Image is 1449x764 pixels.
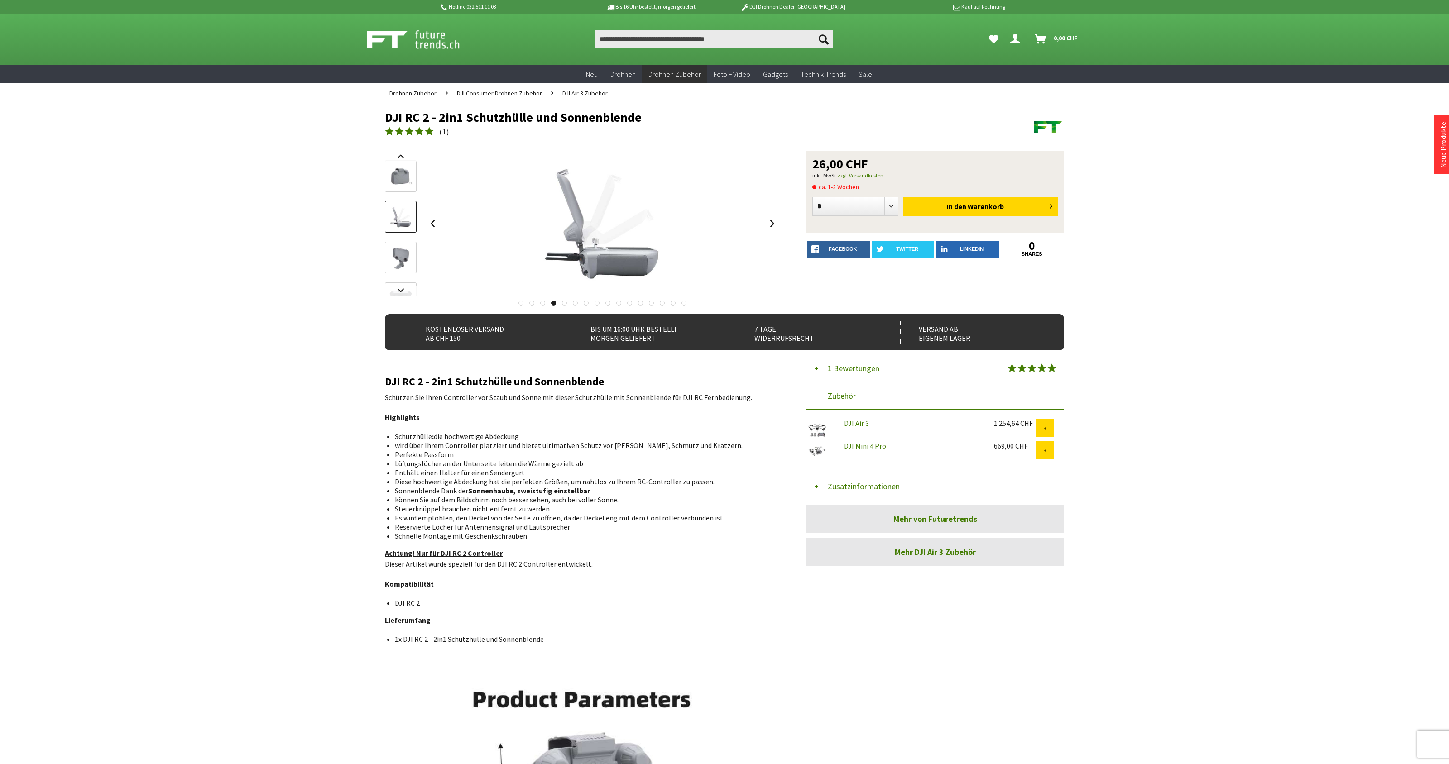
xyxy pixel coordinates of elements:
[395,598,772,607] li: DJI RC 2
[1001,241,1064,251] a: 0
[812,170,1058,181] p: inkl. MwSt.
[367,28,480,51] img: Shop Futuretrends - zur Startseite wechseln
[806,419,829,441] img: DJI Air 3
[395,486,772,495] li: Sonnenblende Dank der
[558,83,612,103] a: DJI Air 3 Zubehör
[1031,30,1082,48] a: Warenkorb
[385,392,779,403] p: Schützen Sie Ihren Controller vor Staub und Sonne mit dieser Schutzhülle mit Sonnenblende für DJI...
[395,441,772,450] li: wird über Ihrem Controller platziert und bietet ultimativen Schutz vor [PERSON_NAME], Schmutz und...
[814,30,833,48] button: Suchen
[837,172,883,179] a: zzgl. Versandkosten
[385,376,779,387] h2: DJI RC 2 - 2in1 Schutzhülle und Sonnenblende
[968,202,1004,211] span: Warenkorb
[581,1,722,12] p: Bis 16 Uhr bestellt, morgen geliefert.
[736,321,880,344] div: 7 Tage Widerrufsrecht
[1032,110,1064,142] img: Futuretrends
[900,321,1045,344] div: Versand ab eigenem Lager
[806,355,1064,382] button: 1 Bewertungen
[408,321,552,344] div: Kostenloser Versand ab CHF 150
[806,538,1064,566] a: Mehr DJI Air 3 Zubehör
[812,158,868,170] span: 26,00 CHF
[757,65,794,84] a: Gadgets
[395,450,772,459] li: Perfekte Passform
[960,246,984,252] span: LinkedIn
[432,432,434,441] strong: :
[812,181,859,192] span: ca. 1-2 Wochen
[806,441,829,459] img: DJI Mini 4 Pro
[395,513,724,522] span: Es wird empfohlen, den Deckel von der Seite zu öffnen, da der Deckel eng mit dem Controller verbu...
[852,65,878,84] a: Sale
[844,441,886,450] a: DJI Mini 4 Pro
[395,635,772,644] li: 1x DJI RC 2 - 2in1 Schutzhülle und Sonnenblende
[385,83,441,103] a: Drohnen Zubehör
[395,468,772,477] li: Enthält einen Halter für einen Sendergurt
[385,126,449,138] a: (1)
[610,70,636,79] span: Drohnen
[714,70,750,79] span: Foto + Video
[859,70,872,79] span: Sale
[389,89,437,97] span: Drohnen Zubehör
[595,30,833,48] input: Produkt, Marke, Kategorie, EAN, Artikelnummer…
[844,419,869,428] a: DJI Air 3
[864,1,1005,12] p: Kauf auf Rechnung
[994,441,1036,450] div: 669,00 CHF
[896,246,918,252] span: twitter
[994,419,1036,428] div: 1.254,64 CHF
[385,616,431,625] strong: Lieferumfang
[385,110,928,124] h1: DJI RC 2 - 2in1 Schutzhülle und Sonnenblende
[1001,251,1064,257] a: shares
[604,65,642,84] a: Drohnen
[829,246,857,252] span: facebook
[385,548,779,569] p: Dieser Artikel wurde speziell für den DJI RC 2 Controller entwickelt.
[395,522,570,531] span: Reservierte Löcher für Antennensignal und Lautsprecher
[806,505,1064,533] a: Mehr von Futuretrends
[806,382,1064,410] button: Zubehör
[707,65,757,84] a: Foto + Video
[439,1,581,12] p: Hotline 032 511 11 03
[984,30,1003,48] a: Meine Favoriten
[586,70,598,79] span: Neu
[395,495,772,504] li: können Sie auf dem Bildschirm noch besser sehen, auch bei voller Sonne.
[385,413,420,422] strong: Highlights
[1054,31,1078,45] span: 0,00 CHF
[872,241,935,258] a: twitter
[457,89,542,97] span: DJI Consumer Drohnen Zubehör
[385,579,434,588] strong: Kompatibilität
[794,65,852,84] a: Technik-Trends
[807,241,870,258] a: facebook
[580,65,604,84] a: Neu
[439,127,449,136] span: ( )
[395,459,772,468] li: Lüftungslöcher an der Unterseite leiten die Wärme gezielt ab
[452,83,547,103] a: DJI Consumer Drohnen Zubehör
[395,504,772,513] li: Steuerknüppel brauchen nicht entfernt zu werden
[395,477,772,486] li: Diese hochwertige Abdeckung hat die perfekten Größen, um nahtlos zu Ihrem RC-Controller zu passen.
[806,473,1064,500] button: Zusatzinformationen
[1007,30,1027,48] a: Dein Konto
[572,321,716,344] div: Bis um 16:00 Uhr bestellt Morgen geliefert
[562,89,608,97] span: DJI Air 3 Zubehör
[903,197,1058,216] button: In den Warenkorb
[468,486,590,495] strong: Sonnenhaube, zweistufig einstellbar
[642,65,707,84] a: Drohnen Zubehör
[442,127,446,136] span: 1
[648,70,701,79] span: Drohnen Zubehör
[395,432,772,441] li: Schutzhülle die hochwertige Abdeckung
[936,241,999,258] a: LinkedIn
[385,549,503,558] span: Achtung! Nur für DJI RC 2 Controller
[1439,122,1448,168] a: Neue Produkte
[946,202,966,211] span: In den
[763,70,788,79] span: Gadgets
[395,531,527,540] span: Schnelle Montage mit Geschenkschrauben
[801,70,846,79] span: Technik-Trends
[722,1,864,12] p: DJI Drohnen Dealer [GEOGRAPHIC_DATA]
